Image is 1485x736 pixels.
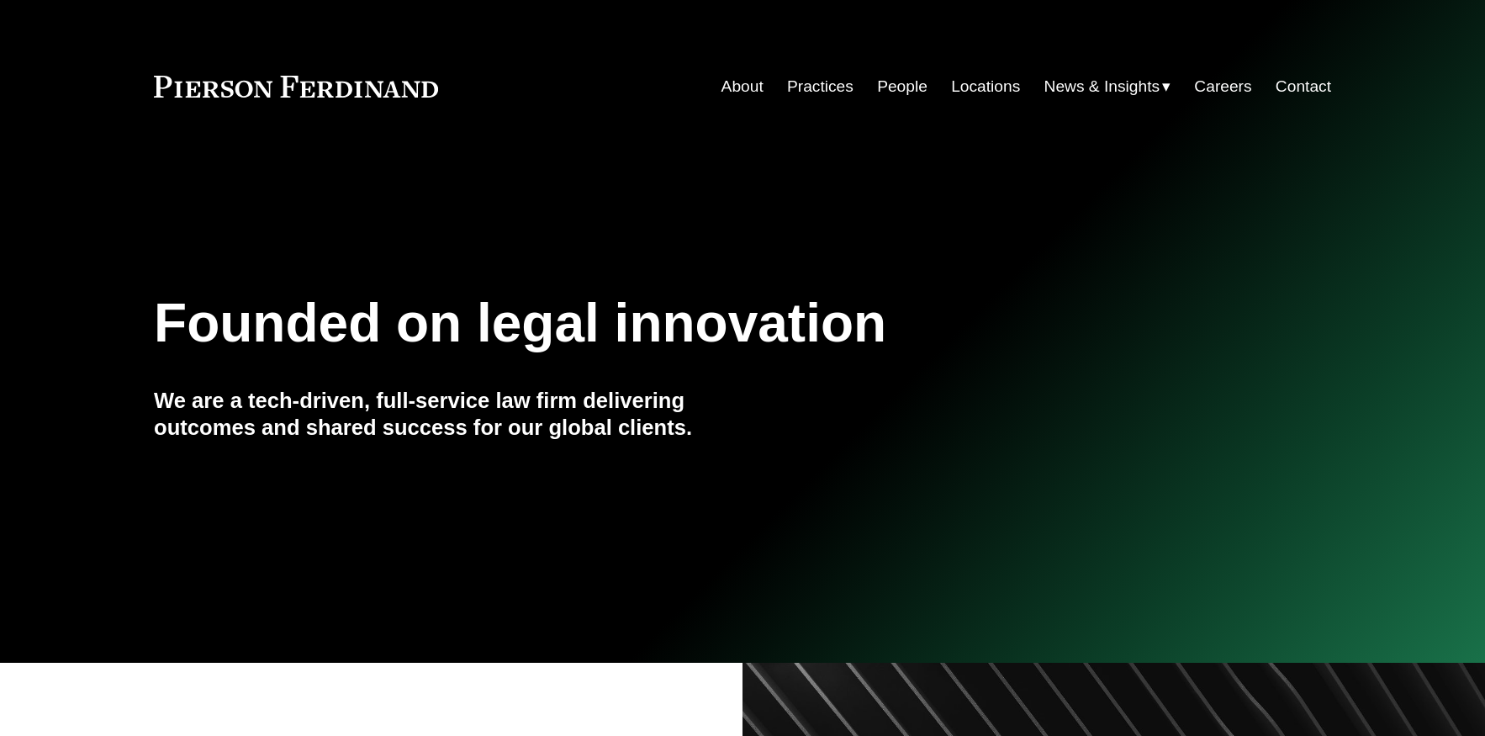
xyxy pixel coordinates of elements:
h1: Founded on legal innovation [154,293,1135,354]
a: Practices [787,71,853,103]
a: Careers [1194,71,1251,103]
a: folder dropdown [1044,71,1171,103]
a: Locations [951,71,1020,103]
a: About [721,71,764,103]
a: Contact [1276,71,1331,103]
span: News & Insights [1044,72,1160,102]
a: People [877,71,927,103]
h4: We are a tech-driven, full-service law firm delivering outcomes and shared success for our global... [154,387,742,442]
